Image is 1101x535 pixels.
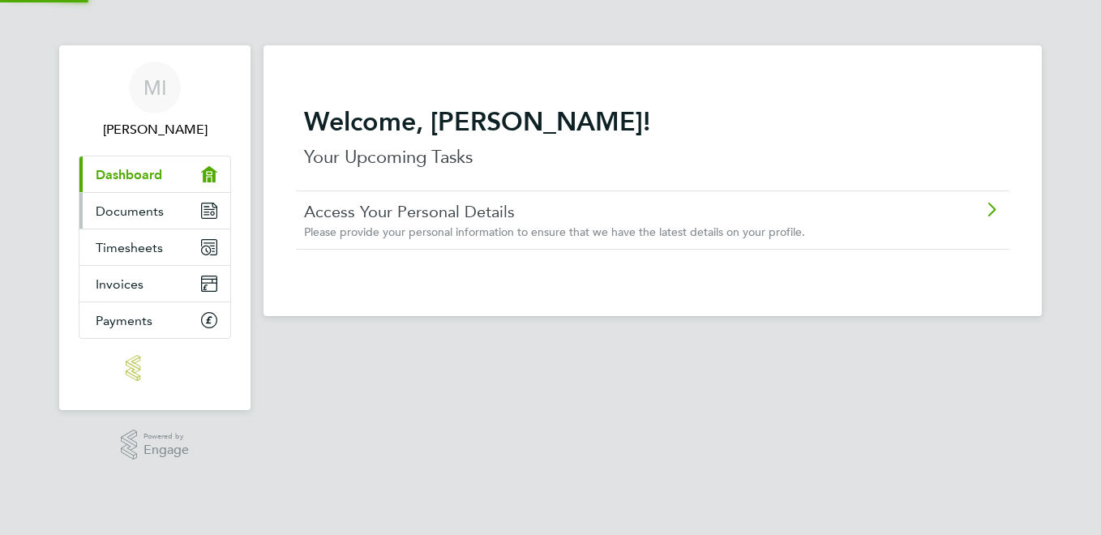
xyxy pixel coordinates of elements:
a: Dashboard [79,156,230,192]
a: Documents [79,193,230,229]
nav: Main navigation [59,45,251,410]
span: Please provide your personal information to ensure that we have the latest details on your profile. [304,225,805,239]
a: Access Your Personal Details [304,201,910,222]
a: Powered byEngage [121,430,190,460]
a: Invoices [79,266,230,302]
a: Timesheets [79,229,230,265]
span: Payments [96,313,152,328]
h2: Welcome, [PERSON_NAME]! [304,105,1001,138]
span: Dashboard [96,167,162,182]
span: Invoices [96,276,144,292]
p: Your Upcoming Tasks [304,144,1001,170]
img: manpower-logo-retina.png [126,355,184,381]
span: Powered by [144,430,189,443]
a: Go to home page [79,355,231,381]
span: Timesheets [96,240,163,255]
span: Michelle Ibanez-Martín [79,120,231,139]
a: MI[PERSON_NAME] [79,62,231,139]
span: MI [144,77,167,98]
a: Payments [79,302,230,338]
span: Documents [96,203,164,219]
span: Engage [144,443,189,457]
